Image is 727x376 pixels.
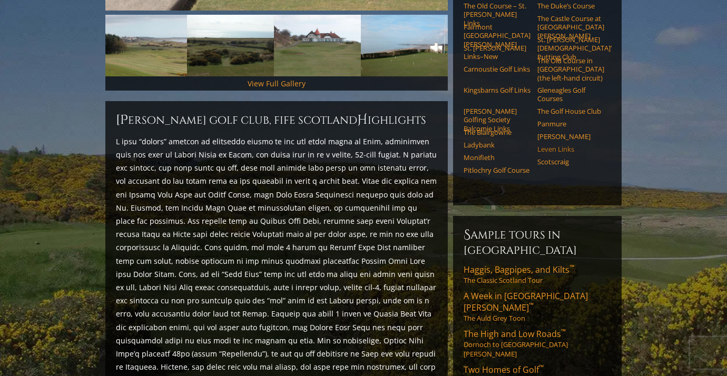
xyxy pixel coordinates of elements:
[537,14,604,40] a: The Castle Course at [GEOGRAPHIC_DATA][PERSON_NAME]
[464,153,530,162] a: Monifieth
[537,145,604,153] a: Leven Links
[537,157,604,166] a: Scotscraig
[537,2,604,10] a: The Duke’s Course
[561,327,566,336] sup: ™
[537,56,604,82] a: The Old Course in [GEOGRAPHIC_DATA] (the left-hand circuit)
[464,65,530,73] a: Carnoustie Golf Links
[464,226,611,258] h6: Sample Tours in [GEOGRAPHIC_DATA]
[357,112,368,128] span: H
[569,263,574,272] sup: ™
[464,328,611,359] a: The High and Low Roads™Dornoch to [GEOGRAPHIC_DATA][PERSON_NAME]
[537,86,604,103] a: Gleneagles Golf Courses
[464,290,611,323] a: A Week in [GEOGRAPHIC_DATA][PERSON_NAME]™The Auld Grey Toon
[537,132,604,141] a: [PERSON_NAME]
[464,141,530,149] a: Ladybank
[116,112,437,128] h2: [PERSON_NAME] Golf Club, Fife Scotland ighlights
[464,328,566,340] span: The High and Low Roads
[537,107,604,115] a: The Golf House Club
[464,364,544,375] span: Two Homes of Golf
[464,264,611,285] a: Haggis, Bagpipes, and Kilts™The Classic Scotland Tour
[464,23,530,48] a: Fairmont [GEOGRAPHIC_DATA][PERSON_NAME]
[464,290,588,313] span: A Week in [GEOGRAPHIC_DATA][PERSON_NAME]
[539,363,544,372] sup: ™
[529,301,534,310] sup: ™
[537,35,604,61] a: St. [PERSON_NAME] [DEMOGRAPHIC_DATA]’ Putting Club
[464,166,530,174] a: Pitlochry Golf Course
[464,86,530,94] a: Kingsbarns Golf Links
[464,44,530,61] a: St. [PERSON_NAME] Links–New
[464,107,530,133] a: [PERSON_NAME] Golfing Society Balcomie Links
[464,2,530,27] a: The Old Course – St. [PERSON_NAME] Links
[537,120,604,128] a: Panmure
[248,78,306,88] a: View Full Gallery
[464,264,574,275] span: Haggis, Bagpipes, and Kilts
[464,128,530,136] a: The Blairgowrie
